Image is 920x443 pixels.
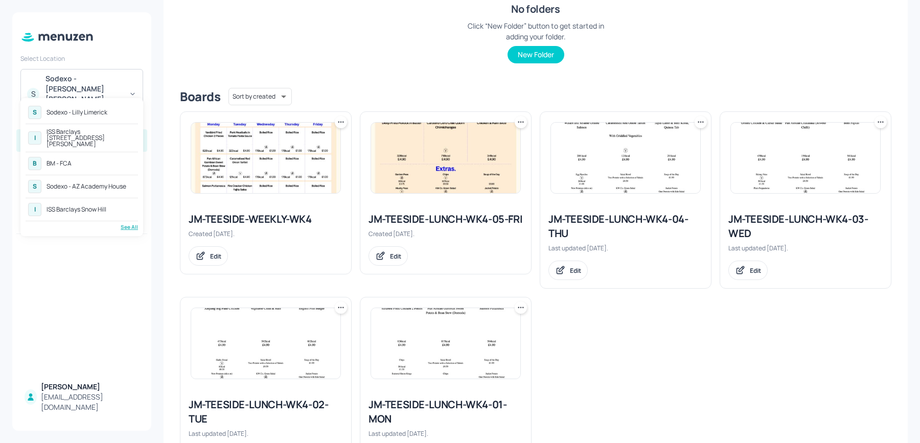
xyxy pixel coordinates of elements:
[28,180,41,193] div: S
[28,203,41,216] div: I
[47,109,107,115] div: Sodexo - Lilly Limerick
[47,183,126,190] div: Sodexo - AZ Academy House
[47,206,106,213] div: ISS Barclays Snow Hill
[47,129,135,147] div: ISS Barclays [STREET_ADDRESS][PERSON_NAME]
[28,157,41,170] div: B
[28,131,41,145] div: I
[47,160,72,167] div: BM - FCA
[28,106,41,119] div: S
[26,223,138,231] div: See All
